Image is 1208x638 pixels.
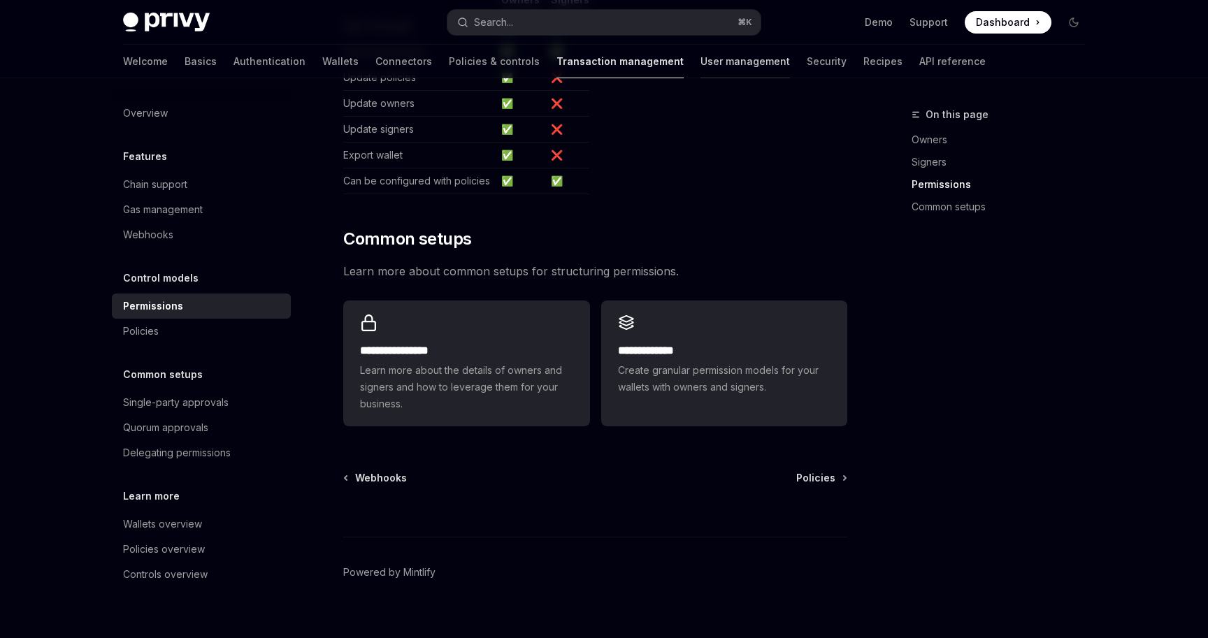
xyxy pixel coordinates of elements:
a: Connectors [375,45,432,78]
a: Owners [912,129,1096,151]
div: Wallets overview [123,516,202,532]
img: dark logo [123,13,210,32]
h5: Learn more [123,488,180,505]
a: **** **** **** *Learn more about the details of owners and signers and how to leverage them for y... [343,300,589,426]
td: ❌ [545,91,589,117]
a: User management [700,45,790,78]
span: On this page [926,106,988,123]
a: Security [807,45,847,78]
div: Webhooks [123,226,173,243]
div: Permissions [123,298,183,314]
div: Single-party approvals [123,394,229,411]
a: Wallets overview [112,512,291,537]
a: Delegating permissions [112,440,291,465]
a: Webhooks [345,471,407,485]
div: Gas management [123,201,203,218]
td: ❌ [545,117,589,143]
td: ✅ [545,168,589,194]
a: Welcome [123,45,168,78]
a: Signers [912,151,1096,173]
td: Can be configured with policies [343,168,496,194]
a: Recipes [863,45,903,78]
div: Chain support [123,176,187,193]
div: Quorum approvals [123,419,208,436]
a: Authentication [233,45,305,78]
td: Update signers [343,117,496,143]
h5: Features [123,148,167,165]
a: Policies overview [112,537,291,562]
a: Policies [796,471,846,485]
a: Policies [112,319,291,344]
span: Policies [796,471,835,485]
div: Search... [474,14,513,31]
span: ⌘ K [738,17,752,28]
a: Overview [112,101,291,126]
a: Permissions [112,293,291,319]
a: Powered by Mintlify [343,565,436,579]
a: **** **** ***Create granular permission models for your wallets with owners and signers. [601,300,847,426]
a: Single-party approvals [112,390,291,415]
a: Controls overview [112,562,291,587]
div: Policies overview [123,541,205,558]
td: ✅ [496,143,545,168]
a: Quorum approvals [112,415,291,440]
h5: Common setups [123,366,203,383]
a: Transaction management [556,45,684,78]
button: Search...⌘K [447,10,761,35]
td: ✅ [496,117,545,143]
a: Webhooks [112,222,291,247]
span: Common setups [343,228,471,250]
a: Basics [185,45,217,78]
a: Demo [865,15,893,29]
div: Policies [123,323,159,340]
td: ✅ [496,91,545,117]
span: Learn more about common setups for structuring permissions. [343,261,847,281]
div: Overview [123,105,168,122]
a: Chain support [112,172,291,197]
a: Gas management [112,197,291,222]
td: ✅ [496,168,545,194]
a: Dashboard [965,11,1051,34]
td: Export wallet [343,143,496,168]
span: Dashboard [976,15,1030,29]
a: Wallets [322,45,359,78]
span: Create granular permission models for your wallets with owners and signers. [618,362,830,396]
td: ❌ [545,143,589,168]
td: Update owners [343,91,496,117]
span: Learn more about the details of owners and signers and how to leverage them for your business. [360,362,573,412]
button: Toggle dark mode [1063,11,1085,34]
a: Permissions [912,173,1096,196]
h5: Control models [123,270,199,287]
a: Common setups [912,196,1096,218]
a: Policies & controls [449,45,540,78]
div: Controls overview [123,566,208,583]
a: Support [909,15,948,29]
span: Webhooks [355,471,407,485]
a: API reference [919,45,986,78]
div: Delegating permissions [123,444,231,461]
